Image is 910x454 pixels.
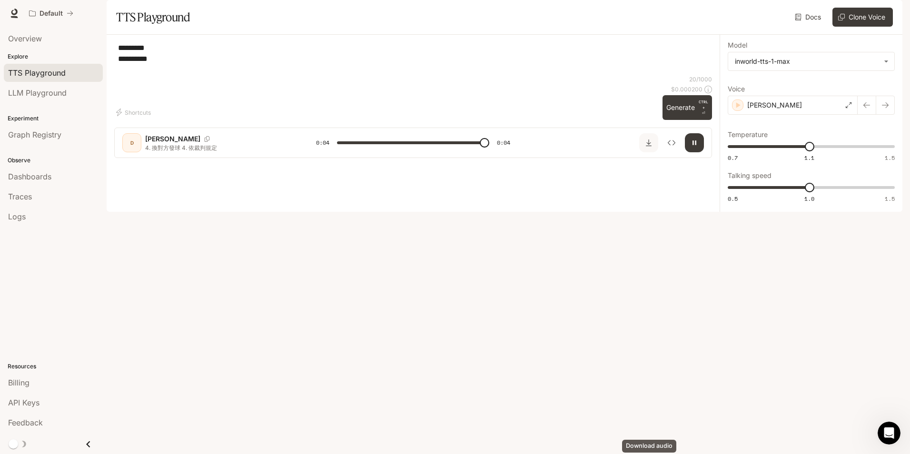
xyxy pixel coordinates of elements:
span: 1.5 [885,154,895,162]
p: ⏎ [699,99,708,116]
p: [PERSON_NAME] [747,100,802,110]
span: 1.0 [804,195,814,203]
button: Copy Voice ID [200,136,214,142]
button: Download audio [639,133,658,152]
button: Inspect [662,133,681,152]
p: Voice [728,86,745,92]
div: Download audio [622,440,676,453]
div: inworld-tts-1-max [735,57,879,66]
div: inworld-tts-1-max [728,52,894,70]
span: 1.5 [885,195,895,203]
button: GenerateCTRL +⏎ [663,95,712,120]
p: Model [728,42,747,49]
span: 0:04 [497,138,510,148]
p: [PERSON_NAME] [145,134,200,144]
h1: TTS Playground [116,8,190,27]
span: 0.7 [728,154,738,162]
p: 20 / 1000 [689,75,712,83]
span: 0:04 [316,138,329,148]
button: All workspaces [25,4,78,23]
p: Default [40,10,63,18]
div: D [124,135,139,150]
p: 4. 換對方發球 4. 依裁判規定 [145,144,293,152]
button: Shortcuts [114,105,155,120]
p: $ 0.000200 [671,85,702,93]
button: Clone Voice [832,8,893,27]
p: CTRL + [699,99,708,110]
span: 0.5 [728,195,738,203]
span: 1.1 [804,154,814,162]
a: Docs [793,8,825,27]
iframe: Intercom live chat [878,422,900,444]
p: Talking speed [728,172,772,179]
p: Temperature [728,131,768,138]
